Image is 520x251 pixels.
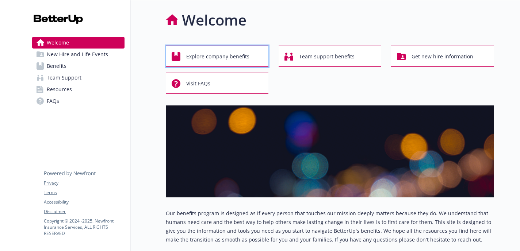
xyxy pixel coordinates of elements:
[32,49,125,60] a: New Hire and Life Events
[186,50,249,63] span: Explore company benefits
[166,73,268,94] button: Visit FAQs
[44,189,124,196] a: Terms
[44,208,124,215] a: Disclaimer
[186,77,210,90] span: Visit FAQs
[47,49,108,60] span: New Hire and Life Events
[47,84,72,95] span: Resources
[32,95,125,107] a: FAQs
[299,50,355,63] span: Team support benefits
[412,50,473,63] span: Get new hire information
[47,72,81,84] span: Team Support
[47,60,66,72] span: Benefits
[44,180,124,186] a: Privacy
[44,218,124,236] p: Copyright © 2024 - 2025 , Newfront Insurance Services, ALL RIGHTS RESERVED
[279,46,381,67] button: Team support benefits
[47,37,69,49] span: Welcome
[391,46,494,67] button: Get new hire information
[32,37,125,49] a: Welcome
[166,209,494,244] p: Our benefits program is designed as if every person that touches our mission deeply matters becau...
[166,46,268,67] button: Explore company benefits
[32,60,125,72] a: Benefits
[182,9,246,31] h1: Welcome
[44,199,124,205] a: Accessibility
[166,105,494,197] img: overview page banner
[47,95,59,107] span: FAQs
[32,72,125,84] a: Team Support
[32,84,125,95] a: Resources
